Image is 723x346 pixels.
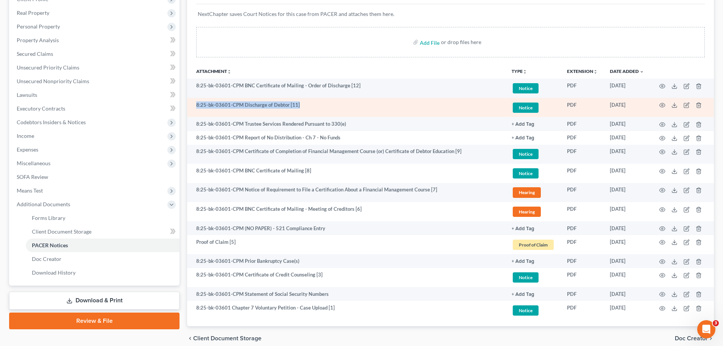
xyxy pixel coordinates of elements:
td: [DATE] [604,235,650,254]
td: 8:25-bk-03601-CPM Certificate of Credit Counseling [3] [187,268,506,288]
td: PDF [561,221,604,235]
span: Client Document Storage [193,335,261,341]
span: Notice [513,83,539,93]
a: Property Analysis [11,33,180,47]
td: [DATE] [604,287,650,301]
td: [DATE] [604,202,650,221]
a: Unsecured Priority Claims [11,61,180,74]
td: PDF [561,117,604,131]
a: Download History [26,266,180,280]
td: 8:25-bk-03601-CPM BNC Certificate of Mailing - Meeting of Creditors [6] [187,202,506,221]
td: PDF [561,235,604,254]
div: or drop files here [441,38,481,46]
span: Additional Documents [17,201,70,207]
a: Notice [512,148,555,160]
a: + Add Tag [512,120,555,128]
td: PDF [561,131,604,145]
span: Doc Creator [675,335,708,341]
span: Doc Creator [32,256,61,262]
a: PACER Notices [26,239,180,252]
a: Secured Claims [11,47,180,61]
a: Executory Contracts [11,102,180,115]
span: Unsecured Nonpriority Claims [17,78,89,84]
button: + Add Tag [512,136,534,141]
i: chevron_left [187,335,193,341]
a: Doc Creator [26,252,180,266]
button: + Add Tag [512,226,534,231]
td: 8:25-bk-03601 Chapter 7 Voluntary Petition - Case Upload [1] [187,301,506,320]
button: + Add Tag [512,122,534,127]
p: NextChapter saves Court Notices for this case from PACER and attaches them here. [198,10,703,18]
td: [DATE] [604,164,650,183]
a: Review & File [9,313,180,329]
td: PDF [561,202,604,221]
td: PDF [561,79,604,98]
td: PDF [561,164,604,183]
span: Hearing [513,207,541,217]
a: Attachmentunfold_more [196,68,232,74]
span: Miscellaneous [17,160,50,166]
td: 8:25-bk-03601-CPM Statement of Social Security Numbers [187,287,506,301]
span: Client Document Storage [32,228,91,235]
a: Date Added expand_more [610,68,644,74]
a: Notice [512,82,555,95]
span: Download History [32,269,76,276]
td: [DATE] [604,79,650,98]
span: Notice [513,272,539,283]
button: chevron_left Client Document Storage [187,335,261,341]
i: expand_more [640,70,644,74]
td: 8:25-bk-03601-CPM Prior Bankruptcy Case(s) [187,254,506,268]
a: Notice [512,271,555,284]
a: Extensionunfold_more [567,68,598,74]
span: Expenses [17,146,38,153]
a: + Add Tag [512,134,555,141]
span: Real Property [17,9,49,16]
a: + Add Tag [512,225,555,232]
span: Notice [513,103,539,113]
td: 8:25-bk-03601-CPM (NO PAPER) - 521 Compliance Entry [187,221,506,235]
a: Download & Print [9,292,180,310]
a: Notice [512,167,555,180]
a: Lawsuits [11,88,180,102]
span: Secured Claims [17,51,53,57]
span: Executory Contracts [17,105,65,112]
td: [DATE] [604,254,650,268]
a: Unsecured Nonpriority Claims [11,74,180,88]
td: [DATE] [604,183,650,202]
td: PDF [561,268,604,288]
span: 3 [713,320,719,326]
td: 8:25-bk-03601-CPM Certificate of Completion of Financial Management Course (or) Certificate of De... [187,145,506,164]
td: PDF [561,287,604,301]
a: Notice [512,101,555,114]
td: 8:25-bk-03601-CPM Trustee Services Rendered Pursuant to 330(e) [187,117,506,131]
span: Proof of Claim [513,240,554,250]
td: [DATE] [604,117,650,131]
td: PDF [561,301,604,320]
span: Income [17,133,34,139]
td: 8:25-bk-03601-CPM Notice of Requirement to File a Certification About a Financial Management Cour... [187,183,506,202]
td: 8:25-bk-03601-CPM BNC Certificate of Mailing - Order of Discharge [12] [187,79,506,98]
td: [DATE] [604,98,650,117]
td: PDF [561,254,604,268]
span: Notice [513,305,539,316]
a: Notice [512,304,555,317]
a: Proof of Claim [512,239,555,251]
button: + Add Tag [512,292,534,297]
td: 8:25-bk-03601-CPM BNC Certificate of Mailing [8] [187,164,506,183]
span: Lawsuits [17,92,37,98]
span: Unsecured Priority Claims [17,64,79,71]
td: PDF [561,183,604,202]
span: SOFA Review [17,174,48,180]
a: Hearing [512,186,555,199]
iframe: Intercom live chat [697,320,715,338]
td: [DATE] [604,221,650,235]
a: SOFA Review [11,170,180,184]
a: Forms Library [26,211,180,225]
span: PACER Notices [32,242,68,248]
span: Property Analysis [17,37,59,43]
span: Forms Library [32,215,65,221]
a: + Add Tag [512,291,555,298]
td: [DATE] [604,131,650,145]
td: [DATE] [604,145,650,164]
span: Personal Property [17,23,60,30]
